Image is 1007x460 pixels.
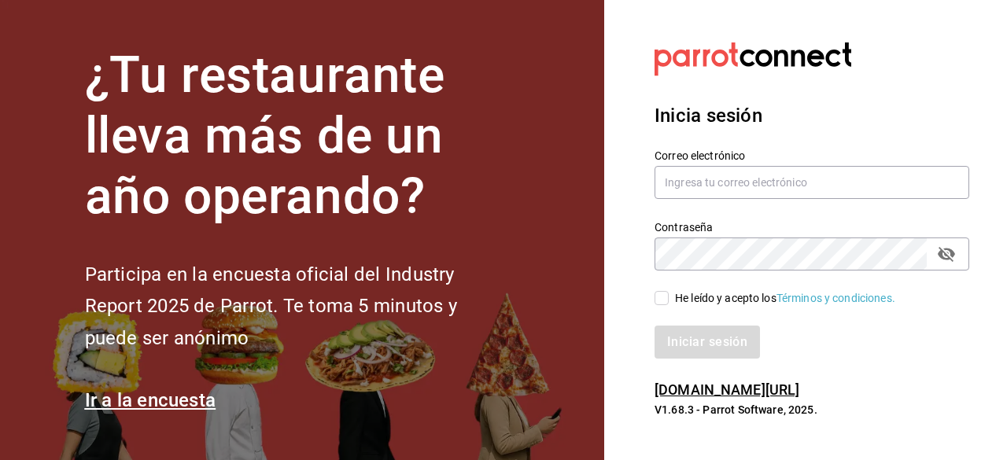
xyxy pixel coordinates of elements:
[675,290,895,307] div: He leído y acepto los
[85,259,510,355] h2: Participa en la encuesta oficial del Industry Report 2025 de Parrot. Te toma 5 minutos y puede se...
[655,150,969,161] label: Correo electrónico
[776,292,895,304] a: Términos y condiciones.
[933,241,960,267] button: passwordField
[655,402,969,418] p: V1.68.3 - Parrot Software, 2025.
[655,222,969,233] label: Contraseña
[655,166,969,199] input: Ingresa tu correo electrónico
[655,101,969,130] h3: Inicia sesión
[85,46,510,226] h1: ¿Tu restaurante lleva más de un año operando?
[85,389,216,411] a: Ir a la encuesta
[655,381,799,398] a: [DOMAIN_NAME][URL]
